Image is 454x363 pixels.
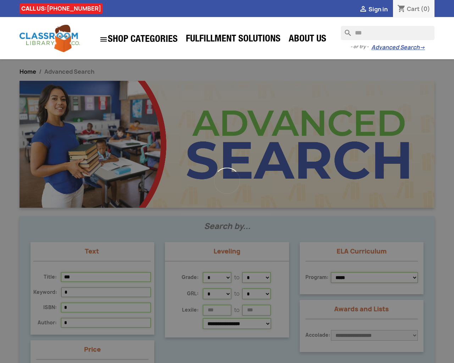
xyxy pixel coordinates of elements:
a: SHOP CATEGORIES [96,32,181,47]
a: [PHONE_NUMBER] [47,5,101,12]
a:  Sign in [359,5,388,13]
span: Cart [407,5,420,13]
a: Fulfillment Solutions [182,33,284,47]
span: → [420,44,425,51]
i:  [359,5,367,14]
i: search [341,26,349,34]
img: Classroom Library Company [20,25,80,52]
div: CALL US: [20,3,103,14]
i:  [99,35,108,44]
a: Advanced Search→ [371,44,425,51]
input: Search [341,26,434,40]
a: About Us [285,33,330,47]
span: Sign in [369,5,388,13]
span: (0) [421,5,430,13]
i: shopping_cart [397,5,406,13]
span: - or try - [350,43,371,50]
